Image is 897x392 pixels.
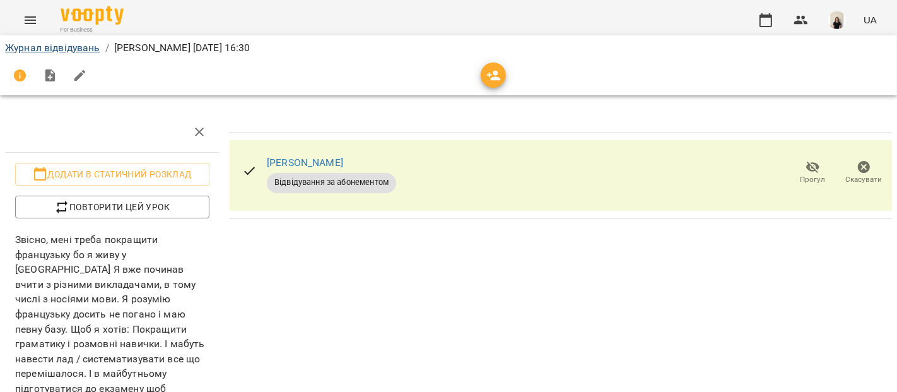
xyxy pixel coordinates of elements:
img: a3bfcddf6556b8c8331b99a2d66cc7fb.png [828,11,846,29]
button: Прогул [787,155,838,191]
span: Скасувати [846,174,882,185]
a: [PERSON_NAME] [267,157,343,169]
img: Voopty Logo [61,6,124,25]
span: Відвідування за абонементом [267,177,396,188]
span: Прогул [800,174,826,185]
a: Журнал відвідувань [5,42,100,54]
span: Повторити цей урок [25,199,199,215]
span: Додати в статичний розклад [25,167,199,182]
li: / [105,40,109,56]
button: Menu [15,5,45,35]
button: Додати в статичний розклад [15,163,209,186]
button: Повторити цей урок [15,196,209,218]
p: [PERSON_NAME] [DATE] 16:30 [114,40,250,56]
span: For Business [61,26,124,34]
button: UA [859,8,882,32]
span: UA [864,13,877,27]
button: Скасувати [838,155,889,191]
nav: breadcrumb [5,40,892,56]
